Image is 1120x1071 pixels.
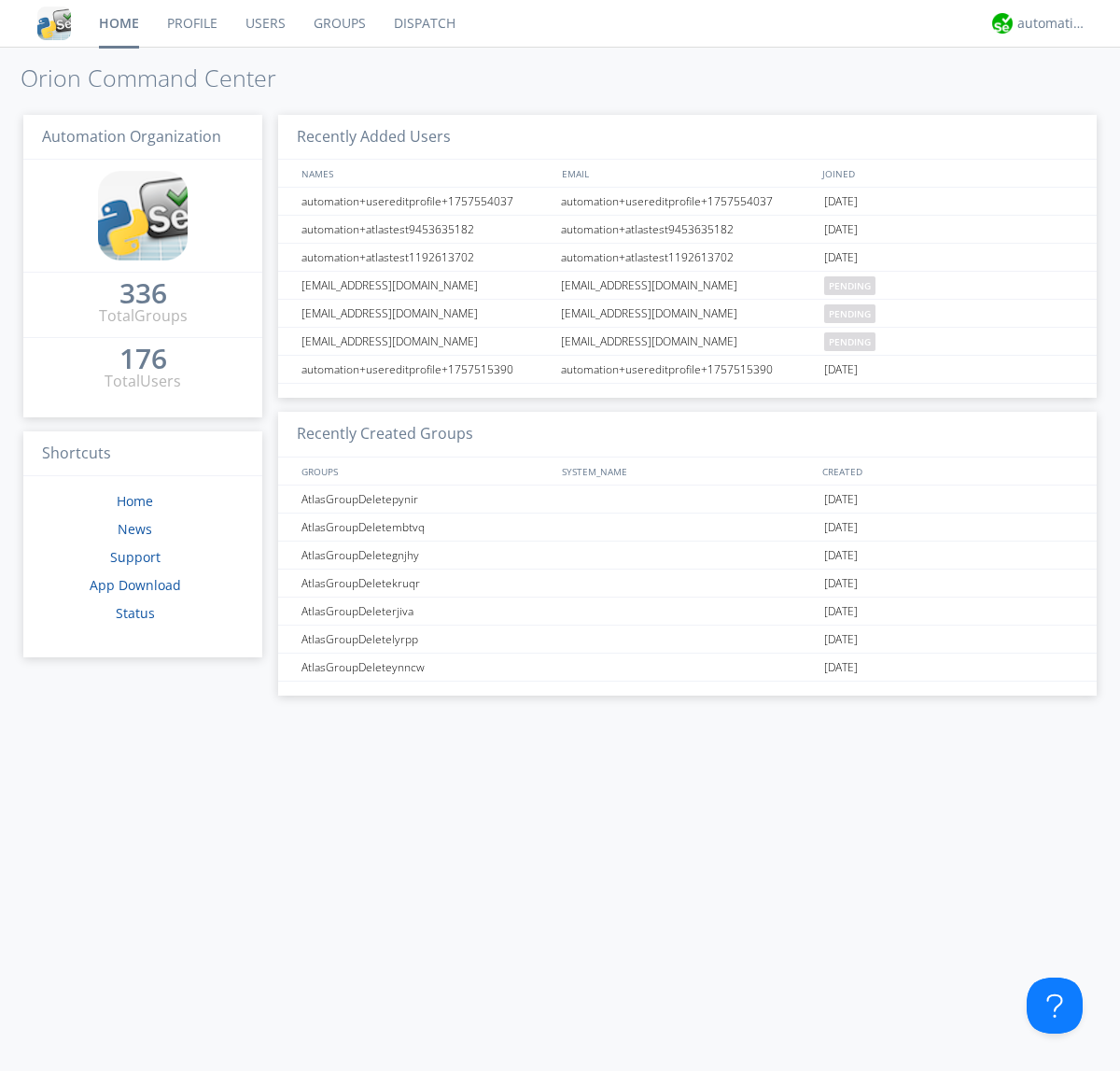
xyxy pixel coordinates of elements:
[992,13,1013,34] img: d2d01cd9b4174d08988066c6d424eccd
[278,188,1097,216] a: automation+usereditprofile+1757554037automation+usereditprofile+1757554037[DATE]
[556,300,819,327] div: [EMAIL_ADDRESS][DOMAIN_NAME]
[105,371,181,392] div: Total Users
[99,305,188,327] div: Total Groups
[297,216,555,243] div: automation+atlastest9453635182
[297,542,555,569] div: AtlasGroupDeletegnjhy
[119,349,167,368] div: 176
[556,244,819,271] div: automation+atlastest1192613702
[556,328,819,355] div: [EMAIL_ADDRESS][DOMAIN_NAME]
[278,654,1097,682] a: AtlasGroupDeleteynncw[DATE]
[824,332,875,351] span: pending
[297,244,555,271] div: automation+atlastest1192613702
[278,542,1097,570] a: AtlasGroupDeletegnjhy[DATE]
[37,7,71,40] img: cddb5a64eb264b2086981ab96f4c1ba7
[278,328,1097,356] a: [EMAIL_ADDRESS][DOMAIN_NAME][EMAIL_ADDRESS][DOMAIN_NAME]pending
[1027,978,1083,1034] iframe: Toggle Customer Support
[556,272,819,299] div: [EMAIL_ADDRESS][DOMAIN_NAME]
[23,431,262,477] h3: Shortcuts
[278,514,1097,542] a: AtlasGroupDeletembtvq[DATE]
[824,276,875,295] span: pending
[297,188,555,215] div: automation+usereditprofile+1757554037
[42,126,221,147] span: Automation Organization
[297,514,555,541] div: AtlasGroupDeletembtvq
[297,160,553,187] div: NAMES
[119,349,167,371] a: 176
[90,576,181,594] a: App Download
[297,300,555,327] div: [EMAIL_ADDRESS][DOMAIN_NAME]
[818,160,1079,187] div: JOINED
[824,598,858,626] span: [DATE]
[556,356,819,383] div: automation+usereditprofile+1757515390
[1017,14,1087,33] div: automation+atlas
[557,458,818,485] div: SYSTEM_NAME
[278,272,1097,300] a: [EMAIL_ADDRESS][DOMAIN_NAME][EMAIL_ADDRESS][DOMAIN_NAME]pending
[824,486,858,514] span: [DATE]
[297,458,553,485] div: GROUPS
[297,356,555,383] div: automation+usereditprofile+1757515390
[278,244,1097,272] a: automation+atlastest1192613702automation+atlastest1192613702[DATE]
[824,304,875,323] span: pending
[278,115,1097,161] h3: Recently Added Users
[278,626,1097,654] a: AtlasGroupDeletelyrpp[DATE]
[119,284,167,305] a: 336
[118,520,152,538] a: News
[297,626,555,653] div: AtlasGroupDeletelyrpp
[824,654,858,682] span: [DATE]
[824,514,858,542] span: [DATE]
[278,412,1097,458] h3: Recently Created Groups
[297,598,555,625] div: AtlasGroupDeleterjiva
[556,216,819,243] div: automation+atlastest9453635182
[98,171,188,261] img: cddb5a64eb264b2086981ab96f4c1ba7
[824,626,858,654] span: [DATE]
[116,604,155,622] a: Status
[117,492,153,510] a: Home
[278,486,1097,514] a: AtlasGroupDeletepynir[DATE]
[110,548,161,566] a: Support
[278,356,1097,384] a: automation+usereditprofile+1757515390automation+usereditprofile+1757515390[DATE]
[824,216,858,244] span: [DATE]
[119,284,167,303] div: 336
[824,244,858,272] span: [DATE]
[556,188,819,215] div: automation+usereditprofile+1757554037
[297,570,555,597] div: AtlasGroupDeletekruqr
[278,570,1097,598] a: AtlasGroupDeletekruqr[DATE]
[557,160,818,187] div: EMAIL
[824,542,858,570] span: [DATE]
[297,328,555,355] div: [EMAIL_ADDRESS][DOMAIN_NAME]
[824,188,858,216] span: [DATE]
[824,356,858,384] span: [DATE]
[278,598,1097,626] a: AtlasGroupDeleterjiva[DATE]
[297,486,555,513] div: AtlasGroupDeletepynir
[824,570,858,598] span: [DATE]
[278,216,1097,244] a: automation+atlastest9453635182automation+atlastest9453635182[DATE]
[818,458,1079,485] div: CREATED
[278,300,1097,328] a: [EMAIL_ADDRESS][DOMAIN_NAME][EMAIL_ADDRESS][DOMAIN_NAME]pending
[297,654,555,681] div: AtlasGroupDeleteynncw
[297,272,555,299] div: [EMAIL_ADDRESS][DOMAIN_NAME]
